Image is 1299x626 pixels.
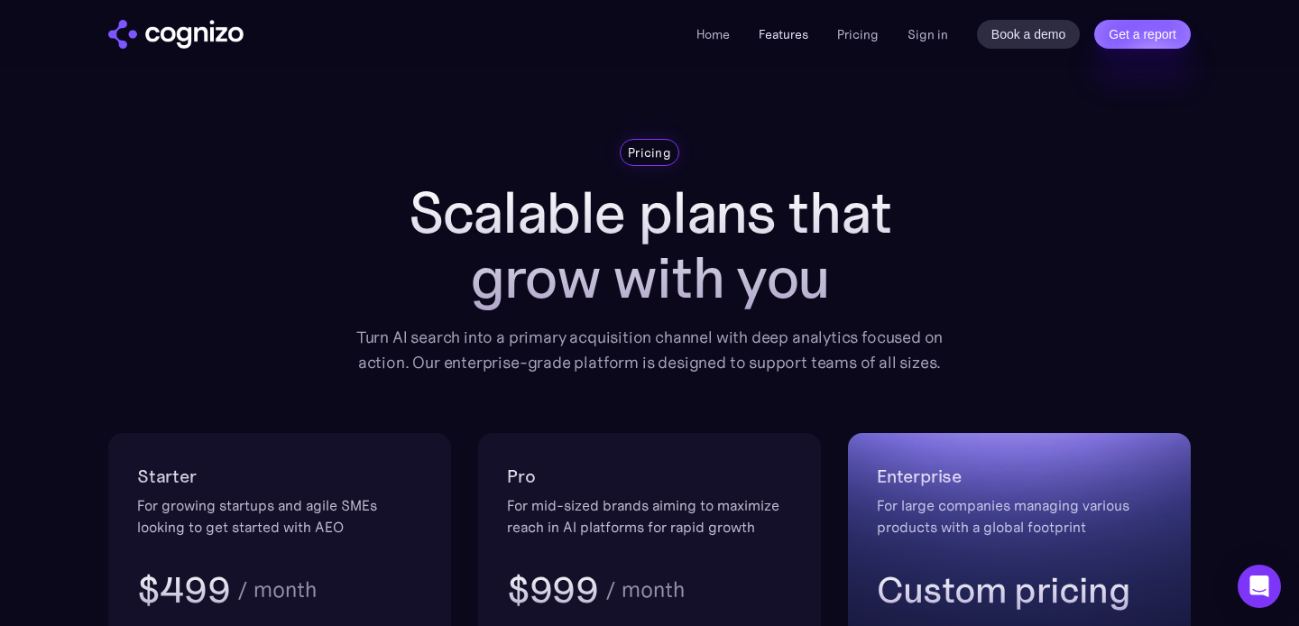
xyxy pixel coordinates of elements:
[108,20,244,49] a: home
[837,26,879,42] a: Pricing
[343,325,956,375] div: Turn AI search into a primary acquisition channel with deep analytics focused on action. Our ente...
[137,494,422,538] div: For growing startups and agile SMEs looking to get started with AEO
[137,462,422,491] h2: Starter
[137,566,230,613] h3: $499
[507,462,792,491] h2: Pro
[507,494,792,538] div: For mid-sized brands aiming to maximize reach in AI platforms for rapid growth
[759,26,808,42] a: Features
[237,579,317,601] div: / month
[507,566,598,613] h3: $999
[343,180,956,310] h1: Scalable plans that grow with you
[628,143,671,161] div: Pricing
[877,462,1162,491] h2: Enterprise
[1094,20,1191,49] a: Get a report
[977,20,1081,49] a: Book a demo
[877,494,1162,538] div: For large companies managing various products with a global footprint
[605,579,685,601] div: / month
[907,23,948,45] a: Sign in
[108,20,244,49] img: cognizo logo
[877,566,1162,613] h3: Custom pricing
[696,26,730,42] a: Home
[1238,565,1281,608] div: Open Intercom Messenger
